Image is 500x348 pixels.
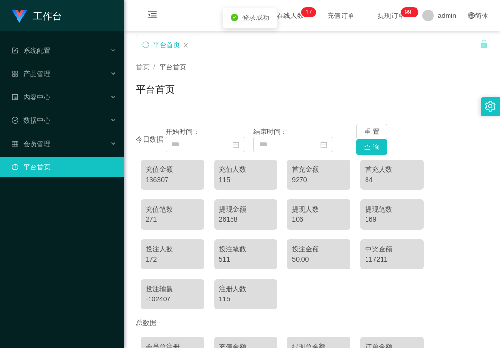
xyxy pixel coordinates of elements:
[365,254,419,265] div: 117211
[136,0,169,32] i: 图标: menu-fold
[219,244,273,254] div: 投注笔数
[12,47,50,54] span: 系统配置
[12,140,18,147] i: 图标: table
[136,82,175,97] h1: 平台首页
[136,314,488,332] div: 总数据
[309,7,312,17] p: 7
[219,294,273,304] div: 115
[365,175,419,185] div: 84
[12,94,18,100] i: 图标: profile
[219,215,273,225] div: 26158
[12,93,50,101] span: 内容中心
[146,294,200,304] div: -102407
[292,215,346,225] div: 106
[136,134,166,145] div: 今日数据
[12,117,18,124] i: 图标: check-circle-o
[356,139,387,155] button: 查 询
[242,14,269,21] span: 登录成功
[485,101,496,112] i: 图标: setting
[146,244,200,254] div: 投注人数
[231,14,238,21] i: icon: check-circle
[365,204,419,215] div: 提现笔数
[219,254,273,265] div: 511
[292,165,346,175] div: 首充金额
[365,165,419,175] div: 首充人数
[12,10,27,23] img: logo.9652507e.png
[12,140,50,148] span: 会员管理
[356,124,387,139] button: 重 置
[146,175,200,185] div: 136307
[320,141,327,148] i: 图标: calendar
[183,42,189,48] i: 图标: close
[12,157,117,177] a: 图标: dashboard平台首页
[146,254,200,265] div: 172
[12,47,18,54] i: 图标: form
[146,215,200,225] div: 271
[142,41,149,48] i: 图标: sync
[219,204,273,215] div: 提现金额
[136,63,150,71] span: 首页
[33,0,62,32] h1: 工作台
[233,141,239,148] i: 图标: calendar
[159,63,186,71] span: 平台首页
[219,284,273,294] div: 注册人数
[146,284,200,294] div: 投注输赢
[166,128,200,135] span: 开始时间：
[272,12,309,19] span: 在线人数
[153,63,155,71] span: /
[219,165,273,175] div: 充值人数
[12,70,50,78] span: 产品管理
[146,204,200,215] div: 充值笔数
[322,12,359,19] span: 充值订单
[480,39,488,48] i: 图标: unlock
[292,254,346,265] div: 50.00
[153,35,180,54] div: 平台首页
[219,175,273,185] div: 115
[292,175,346,185] div: 9270
[401,7,418,17] sup: 1073
[468,12,475,19] i: 图标: global
[292,204,346,215] div: 提现人数
[12,116,50,124] span: 数据中心
[373,12,410,19] span: 提现订单
[365,215,419,225] div: 169
[12,12,62,19] a: 工作台
[365,244,419,254] div: 中奖金额
[12,70,18,77] i: 图标: appstore-o
[292,244,346,254] div: 投注金额
[146,165,200,175] div: 充值金额
[305,7,309,17] p: 1
[301,7,316,17] sup: 17
[253,128,287,135] span: 结束时间：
